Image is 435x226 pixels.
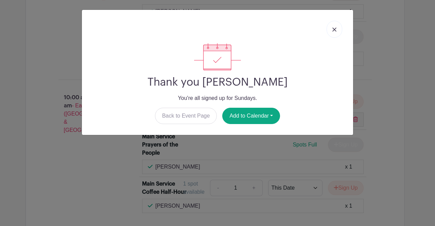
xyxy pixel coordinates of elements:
a: Back to Event Page [155,108,217,124]
button: Add to Calendar [222,108,280,124]
img: signup_complete-c468d5dda3e2740ee63a24cb0ba0d3ce5d8a4ecd24259e683200fb1569d990c8.svg [194,43,241,70]
p: You're all signed up for Sundays. [87,94,348,102]
img: close_button-5f87c8562297e5c2d7936805f587ecaba9071eb48480494691a3f1689db116b3.svg [332,28,336,32]
h2: Thank you [PERSON_NAME] [87,76,348,89]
